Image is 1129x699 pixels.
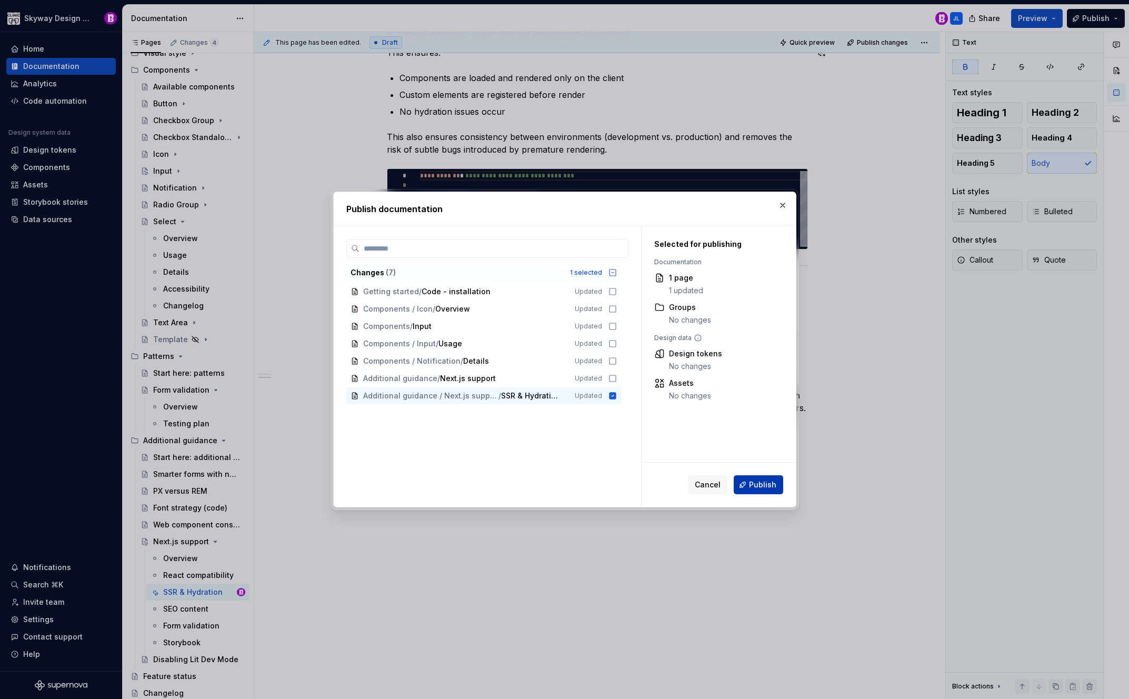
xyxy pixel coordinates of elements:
span: Additional guidance [363,373,437,384]
span: Updated [575,392,602,400]
button: Publish [734,475,783,494]
span: Next.js support [440,373,496,384]
span: Updated [575,287,602,296]
span: Components / Icon [363,304,433,314]
span: Updated [575,374,602,383]
span: Cancel [695,480,721,490]
div: Assets [669,378,711,388]
span: / [410,321,413,332]
div: Design tokens [669,348,722,359]
span: Updated [575,357,602,365]
span: Components [363,321,410,332]
span: ( 7 ) [386,268,396,277]
div: Documentation [654,258,771,266]
span: Input [413,321,434,332]
div: 1 selected [570,268,602,277]
span: Code - installation [422,286,491,297]
span: / [419,286,422,297]
span: Components / Input [363,338,436,349]
span: / [437,373,440,384]
span: Usage [438,338,462,349]
div: 1 page [669,273,703,283]
div: 1 updated [669,285,703,296]
span: Updated [575,339,602,348]
span: / [433,304,435,314]
span: Details [463,356,489,366]
span: Overview [435,304,470,314]
div: Groups [669,302,711,313]
div: No changes [669,391,711,401]
button: Cancel [688,475,727,494]
div: Selected for publishing [654,239,771,249]
div: No changes [669,361,722,372]
span: Additional guidance / Next.js support [363,391,498,401]
div: Changes [351,267,564,278]
div: Design data [654,334,771,342]
h2: Publish documentation [346,203,783,215]
span: SSR & Hydration [501,391,560,401]
span: Updated [575,305,602,313]
span: / [461,356,463,366]
span: Updated [575,322,602,331]
div: No changes [669,315,711,325]
span: Getting started [363,286,419,297]
span: / [436,338,438,349]
span: Components / Notification [363,356,461,366]
span: Publish [749,480,776,490]
span: / [498,391,501,401]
